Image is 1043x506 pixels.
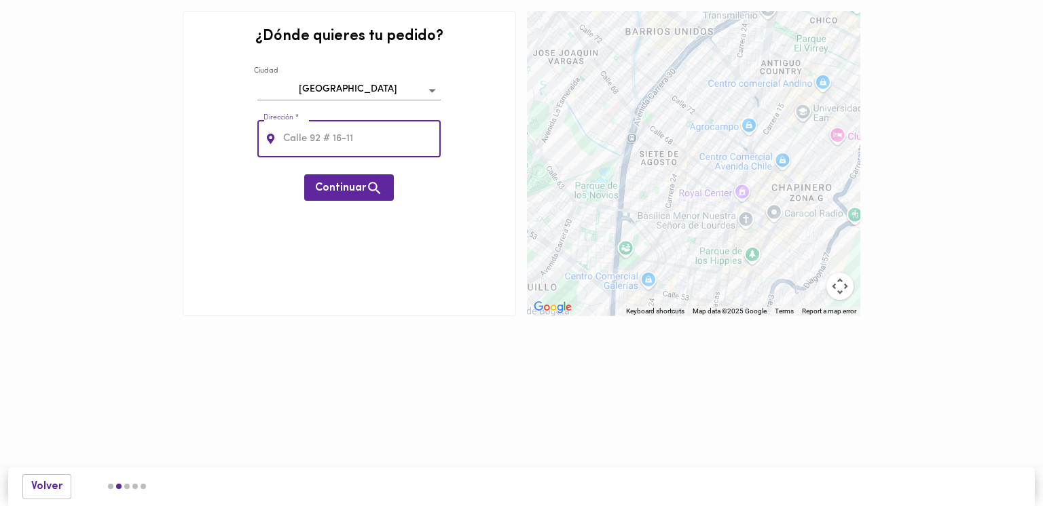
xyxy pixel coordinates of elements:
a: Report a map error [802,307,856,315]
button: Volver [22,474,71,499]
span: Volver [31,480,62,493]
a: Terms [775,307,794,315]
input: Calle 92 # 16-11 [280,120,441,157]
span: Continuar [315,180,383,197]
button: Keyboard shortcuts [626,307,684,316]
label: Ciudad [254,66,278,77]
h2: ¿Dónde quieres tu pedido? [255,28,443,45]
button: Map camera controls [826,273,854,300]
span: Map data ©2025 Google [693,307,767,315]
a: Open this area in Google Maps (opens a new window) [530,298,575,316]
iframe: Messagebird Livechat Widget [964,427,1029,492]
div: [GEOGRAPHIC_DATA] [257,79,441,100]
button: Continuar [304,174,394,201]
img: Google [530,298,575,316]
